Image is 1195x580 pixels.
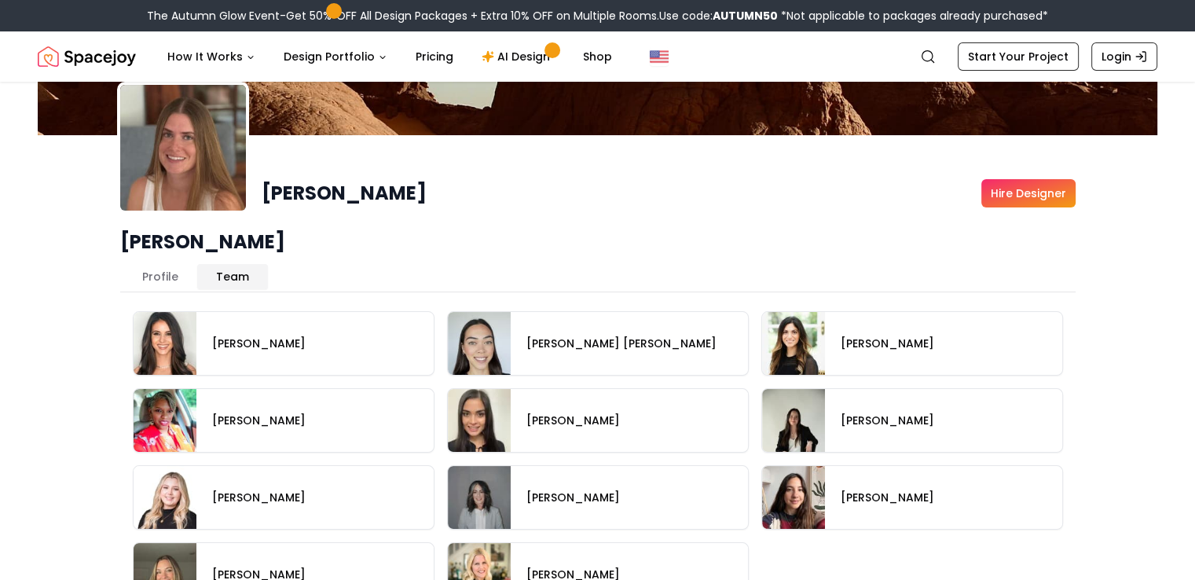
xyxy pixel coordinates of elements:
[403,41,466,72] a: Pricing
[761,388,1063,453] a: designer[PERSON_NAME]
[981,179,1076,207] a: Hire Designer
[958,42,1079,71] a: Start Your Project
[197,264,268,289] button: Team
[155,41,268,72] button: How It Works
[713,8,778,24] b: AUTUMN50
[262,181,427,206] h1: [PERSON_NAME]
[447,465,749,530] a: designer[PERSON_NAME]
[133,388,434,453] a: designer[PERSON_NAME]
[570,41,625,72] a: Shop
[761,311,1063,376] a: designer[PERSON_NAME]
[1091,42,1157,71] a: Login
[447,311,749,376] a: designer[PERSON_NAME] [PERSON_NAME]
[778,8,1048,24] span: *Not applicable to packages already purchased*
[271,41,400,72] button: Design Portfolio
[761,465,1063,530] a: designer[PERSON_NAME]
[38,41,136,72] a: Spacejoy
[147,8,1048,24] div: The Autumn Glow Event-Get 50% OFF All Design Packages + Extra 10% OFF on Multiple Rooms.
[38,31,1157,82] nav: Global
[120,229,1076,255] h1: [PERSON_NAME]
[38,41,136,72] img: Spacejoy Logo
[120,85,246,211] img: designer
[155,41,625,72] nav: Main
[650,47,669,66] img: United States
[447,388,749,453] a: designer[PERSON_NAME]
[123,264,197,289] button: Profile
[659,8,778,24] span: Use code:
[133,311,434,376] a: designer[PERSON_NAME]
[469,41,567,72] a: AI Design
[133,465,434,530] a: designer[PERSON_NAME]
